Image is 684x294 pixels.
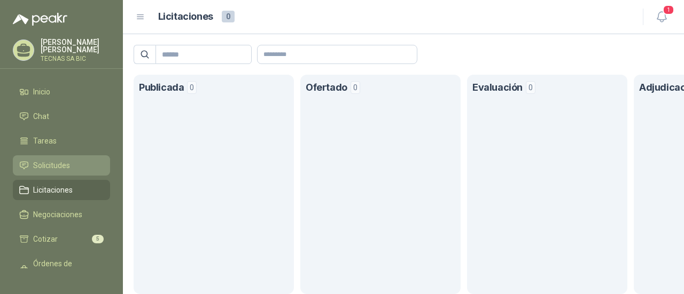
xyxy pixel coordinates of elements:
button: 1 [652,7,671,27]
span: 5 [92,235,104,243]
span: 0 [351,81,360,94]
span: 1 [663,5,674,15]
span: Órdenes de Compra [33,258,100,281]
a: Negociaciones [13,204,110,225]
img: Logo peakr [13,13,67,26]
span: Inicio [33,86,50,98]
span: 0 [187,81,197,94]
span: 0 [526,81,535,94]
a: Solicitudes [13,155,110,176]
span: Negociaciones [33,209,82,220]
a: Tareas [13,131,110,151]
h1: Publicada [139,80,184,96]
span: Cotizar [33,233,58,245]
a: Órdenes de Compra [13,253,110,285]
a: Chat [13,106,110,126]
span: 0 [222,11,235,22]
h1: Licitaciones [158,9,213,25]
h1: Ofertado [306,80,347,96]
span: Tareas [33,135,57,147]
span: Licitaciones [33,184,73,196]
a: Cotizar5 [13,229,110,249]
p: [PERSON_NAME] [PERSON_NAME] [41,38,110,53]
span: Chat [33,110,49,122]
h1: Evaluación [472,80,523,96]
span: Solicitudes [33,160,70,171]
a: Inicio [13,82,110,102]
p: TECNAS SA BIC [41,55,110,62]
a: Licitaciones [13,180,110,200]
